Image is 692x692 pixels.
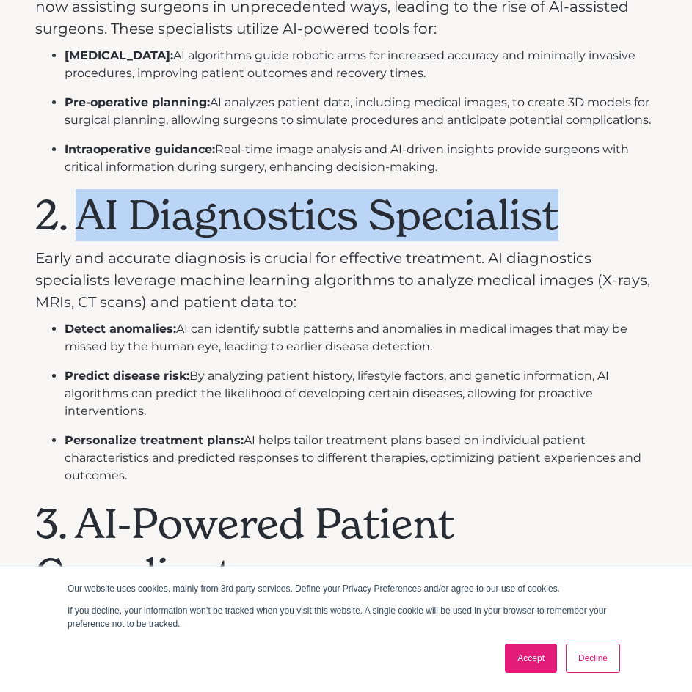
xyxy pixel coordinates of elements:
[65,48,173,62] strong: [MEDICAL_DATA]:
[68,604,624,630] p: If you decline, your information won’t be tracked when you visit this website. A single cookie wi...
[65,322,176,336] strong: Detect anomalies:
[68,582,624,595] p: Our website uses cookies, mainly from 3rd party services. Define your Privacy Preferences and/or ...
[35,191,657,240] h1: 2. AI Diagnostics Specialist
[35,499,657,597] h1: 3. AI-Powered Patient Coordinator
[65,141,657,176] li: Real-time image analysis and AI-driven insights provide surgeons with critical information during...
[65,142,215,156] strong: Intraoperative guidance:
[65,94,657,129] li: AI analyzes patient data, including medical images, to create 3D models for surgical planning, al...
[65,320,657,356] li: AI can identify subtle patterns and anomalies in medical images that may be missed by the human e...
[65,369,189,383] strong: Predict disease risk:
[65,367,657,420] li: By analyzing patient history, lifestyle factors, and genetic information, AI algorithms can predi...
[35,247,657,313] p: Early and accurate diagnosis is crucial for effective treatment. AI diagnostics specialists lever...
[65,95,210,109] strong: Pre-operative planning:
[65,47,657,82] li: AI algorithms guide robotic arms for increased accuracy and minimally invasive procedures, improv...
[65,432,657,485] li: AI helps tailor treatment plans based on individual patient characteristics and predicted respons...
[505,644,557,673] a: Accept
[65,433,244,447] strong: Personalize treatment plans:
[566,644,620,673] a: Decline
